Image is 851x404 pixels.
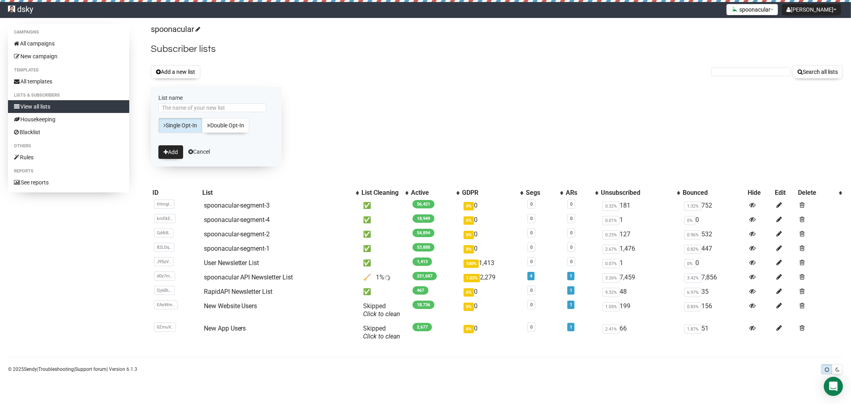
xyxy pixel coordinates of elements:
span: Skipped [363,302,400,318]
span: 56,421 [413,200,434,208]
span: EAeWm.. [154,300,178,309]
td: ✅ [360,242,409,256]
a: 0 [530,202,533,207]
span: 0.23% [602,230,620,240]
div: Active [411,189,452,197]
button: Add [158,145,183,159]
span: 6.97% [684,288,701,297]
span: Skipped [363,325,400,340]
span: tHmgI.. [154,200,174,209]
a: 0 [530,259,533,264]
a: 1 [570,325,572,330]
div: List Cleaning [361,189,401,197]
span: 0% [464,216,474,225]
span: 0ZmuV.. [154,323,176,332]
td: 0 [460,242,524,256]
td: 1,476 [599,242,681,256]
td: 0 [460,227,524,242]
span: Gd4t8.. [154,228,174,238]
a: 0 [530,288,533,293]
a: Support forum [75,366,107,372]
span: 2.41% [602,325,620,334]
a: 0 [530,302,533,307]
span: 18,949 [413,214,434,223]
a: Blacklist [8,126,129,139]
td: 0 [681,256,746,270]
div: Unsubscribed [601,189,673,197]
a: 0 [530,216,533,221]
a: Click to clean [363,310,400,318]
span: 0% [464,325,474,333]
td: 752 [681,198,746,213]
span: 2.67% [602,245,620,254]
span: Qy6BL.. [154,286,175,295]
a: spoonacular [151,24,199,34]
span: 0% [464,245,474,253]
span: 82LDq.. [154,243,174,252]
td: 0 [460,321,524,344]
a: 0 [570,202,573,207]
li: Others [8,141,129,151]
td: 48 [599,285,681,299]
a: User Newsletter List [204,259,259,267]
span: 100% [464,259,479,268]
td: 66 [599,321,681,344]
span: 1,413 [413,257,432,266]
span: 0% [464,231,474,239]
a: 0 [530,325,533,330]
th: Hide: No sort applied, sorting is disabled [746,187,773,198]
li: Reports [8,166,129,176]
a: Housekeeping [8,113,129,126]
span: 0.82% [684,245,701,254]
li: Templates [8,65,129,75]
img: loader.gif [384,275,391,281]
span: 0% [684,216,695,225]
th: List: No sort applied, activate to apply an ascending sort [201,187,360,198]
a: Troubleshooting [38,366,74,372]
span: 467 [413,286,428,295]
td: 1 [599,256,681,270]
img: e61fff419c2ddf685b1520e768d33e40 [8,6,15,13]
span: 54,894 [413,229,434,237]
button: Add a new list [151,65,200,79]
th: Active: No sort applied, activate to apply an ascending sort [409,187,460,198]
td: 127 [599,227,681,242]
a: spoonacular-segment-4 [204,216,270,224]
a: 0 [570,259,573,264]
span: 1.03% [464,274,480,282]
th: Segs: No sort applied, activate to apply an ascending sort [524,187,564,198]
a: New Website Users [204,302,257,310]
div: GDPR [462,189,516,197]
a: spoonacular-segment-1 [204,245,270,252]
a: 0 [530,230,533,236]
td: ✅ [360,198,409,213]
td: 51 [681,321,746,344]
span: 1.32% [684,202,701,211]
span: kmEkE.. [154,214,176,223]
span: 2,677 [413,323,432,331]
img: favicons [731,6,737,12]
a: spoonacular API Newsletter List [204,273,293,281]
td: 7,856 [681,270,746,285]
td: 181 [599,198,681,213]
span: 221,687 [413,272,437,280]
td: 0 [460,198,524,213]
div: Edit [775,189,795,197]
a: Click to clean [363,333,400,340]
a: 1 [570,273,572,279]
a: 0 [530,245,533,250]
td: 2,279 [460,270,524,285]
div: Open Intercom Messenger [824,377,843,396]
div: List [202,189,352,197]
td: 532 [681,227,746,242]
th: Bounced: No sort applied, sorting is disabled [681,187,746,198]
a: 0 [570,245,573,250]
span: 0% [684,259,695,268]
span: 3.26% [602,273,620,283]
td: 0 [460,213,524,227]
div: Segs [526,189,556,197]
a: 1 [570,288,572,293]
a: 4 [530,273,532,279]
a: View all lists [8,100,129,113]
th: Unsubscribed: No sort applied, activate to apply an ascending sort [599,187,681,198]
